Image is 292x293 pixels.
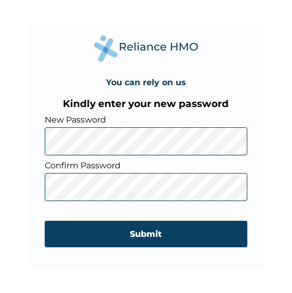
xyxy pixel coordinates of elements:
label: Confirm Password [45,161,247,170]
img: Reliance Health's Logo [94,35,198,62]
input: Submit [45,221,247,247]
h4: You can rely on us [106,77,186,87]
label: New Password [45,115,247,125]
h3: Kindly enter your new password [45,98,247,110]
